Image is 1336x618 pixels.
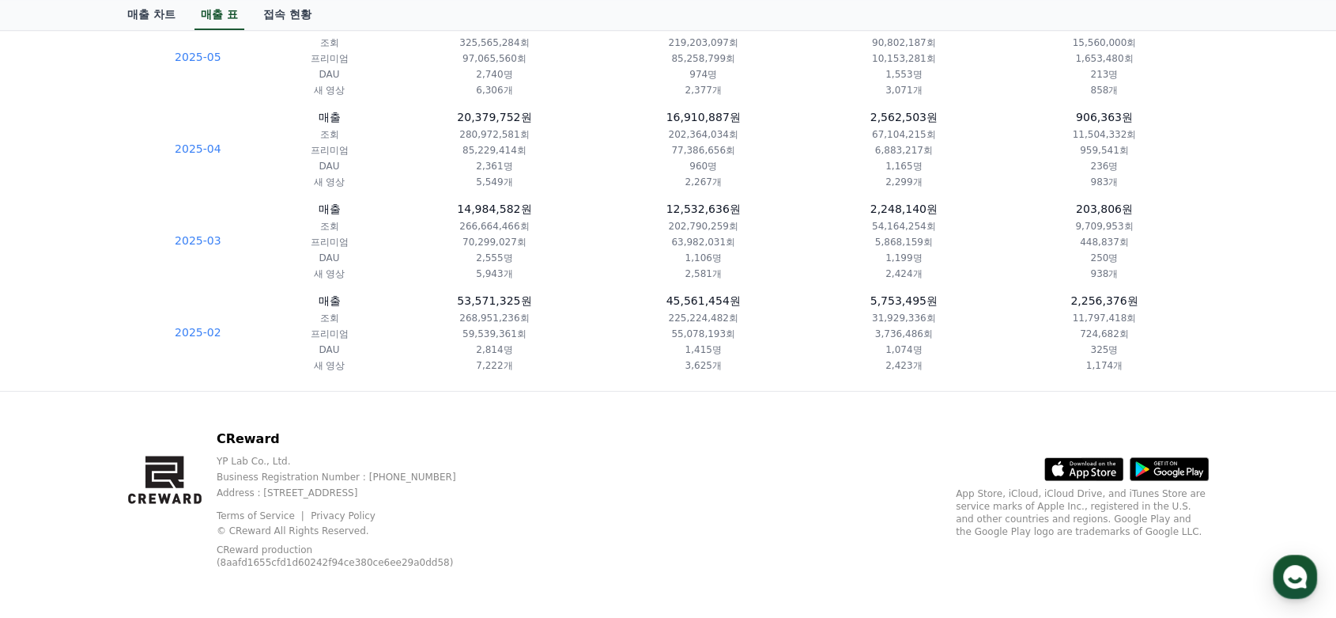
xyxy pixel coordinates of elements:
p: 213명 [1006,68,1202,81]
p: 974명 [606,68,802,81]
p: 90,802,187회 [814,36,994,49]
p: DAU [275,343,384,356]
p: 85,258,799회 [606,52,802,65]
p: 983개 [1006,176,1202,188]
p: 10,153,281회 [814,52,994,65]
p: 70,299,027회 [396,236,592,248]
p: 77,386,656회 [606,144,802,157]
p: 새 영상 [275,359,384,372]
p: 2,267개 [606,176,802,188]
p: 새 영상 [275,267,384,280]
p: App Store, iCloud, iCloud Drive, and iTunes Store are service marks of Apple Inc., registered in ... [956,487,1209,538]
p: 280,972,581회 [396,128,592,141]
p: CReward production (8aafd1655cfd1d60242f94ce380ce6ee29a0dd58) [217,544,470,569]
p: 45,561,454원 [606,293,802,309]
p: 59,539,361회 [396,328,592,340]
td: 2025-05 [127,11,269,103]
p: Business Registration Number : [PHONE_NUMBER] [217,471,494,483]
p: 960명 [606,160,802,173]
p: 225,224,482회 [606,312,802,324]
p: 6,306개 [396,84,592,97]
p: 203,806원 [1006,201,1202,217]
p: 매출 [275,109,384,125]
p: 2,562,503원 [814,109,994,125]
p: 236명 [1006,160,1202,173]
p: 3,736,486회 [814,328,994,340]
p: 1,106명 [606,252,802,264]
p: 14,984,582원 [396,201,592,217]
p: 6,883,217회 [814,144,994,157]
p: 219,203,097회 [606,36,802,49]
p: 448,837회 [1006,236,1202,248]
p: 2,740명 [396,68,592,81]
p: 266,664,466회 [396,220,592,233]
p: 268,951,236회 [396,312,592,324]
p: 85,229,414회 [396,144,592,157]
p: 11,797,418회 [1006,312,1202,324]
p: 67,104,215회 [814,128,994,141]
p: 2,423개 [814,359,994,372]
p: 2,299개 [814,176,994,188]
p: 11,504,332회 [1006,128,1202,141]
p: DAU [275,160,384,173]
p: 97,065,560회 [396,52,592,65]
a: Terms of Service [217,510,307,521]
p: 2,814명 [396,343,592,356]
p: 3,071개 [814,84,994,97]
p: 959,541회 [1006,144,1202,157]
p: 새 영상 [275,84,384,97]
p: 202,790,259회 [606,220,802,233]
p: 16,910,887원 [606,109,802,125]
td: 2025-02 [127,286,269,378]
p: 325,565,284회 [396,36,592,49]
p: 7,222개 [396,359,592,372]
p: 15,560,000회 [1006,36,1202,49]
p: 9,709,953회 [1006,220,1202,233]
p: 조회 [275,36,384,49]
p: 매출 [275,293,384,309]
p: 1,174개 [1006,359,1202,372]
td: 2025-04 [127,103,269,195]
p: 55,078,193회 [606,328,802,340]
p: 1,415명 [606,343,802,356]
p: 31,929,336회 [814,312,994,324]
p: 938개 [1006,267,1202,280]
p: 새 영상 [275,176,384,188]
p: 1,553명 [814,68,994,81]
p: © CReward All Rights Reserved. [217,525,494,537]
p: 2,555명 [396,252,592,264]
p: 20,379,752원 [396,109,592,125]
p: 2,581개 [606,267,802,280]
p: 조회 [275,312,384,324]
p: 53,571,325원 [396,293,592,309]
p: 조회 [275,128,384,141]
p: 202,364,034회 [606,128,802,141]
p: 매출 [275,201,384,217]
p: 250명 [1006,252,1202,264]
p: YP Lab Co., Ltd. [217,455,494,468]
p: 프리미엄 [275,52,384,65]
p: 54,164,254회 [814,220,994,233]
p: 63,982,031회 [606,236,802,248]
p: 5,943개 [396,267,592,280]
p: 5,868,159회 [814,236,994,248]
p: 프리미엄 [275,236,384,248]
p: 858개 [1006,84,1202,97]
p: 3,625개 [606,359,802,372]
p: 1,074명 [814,343,994,356]
p: 2,361명 [396,160,592,173]
p: 5,753,495원 [814,293,994,309]
p: 325명 [1006,343,1202,356]
p: 906,363원 [1006,109,1202,125]
a: Privacy Policy [311,510,376,521]
p: 1,165명 [814,160,994,173]
p: DAU [275,252,384,264]
p: 조회 [275,220,384,233]
p: 프리미엄 [275,144,384,157]
p: 2,377개 [606,84,802,97]
p: 2,424개 [814,267,994,280]
p: Address : [STREET_ADDRESS] [217,487,494,499]
td: 2025-03 [127,195,269,286]
p: 724,682회 [1006,328,1202,340]
p: CReward [217,430,494,449]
